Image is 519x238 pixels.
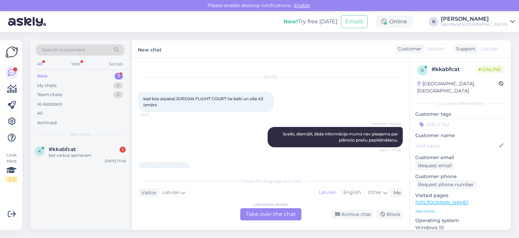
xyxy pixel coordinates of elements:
div: Choose the language and reply [139,178,403,184]
div: [DATE] [139,74,403,80]
div: 2 / 3 [5,176,18,182]
span: bet varbut apmeram [143,167,186,172]
b: New! [283,18,298,25]
div: Request phone number [415,180,476,189]
span: New chats [69,131,91,137]
div: Socials [108,60,124,68]
div: Team chats [37,91,62,98]
div: # kkabfcat [431,65,476,73]
img: Askly Logo [5,46,18,59]
div: My chats [37,82,56,89]
span: k [421,68,424,73]
span: Seen ✓ 17:48 [375,148,401,153]
div: B [429,17,438,26]
div: Online [376,16,413,28]
span: #kkabfcat [49,146,76,152]
div: All [37,110,43,117]
p: Windows 10 [415,224,505,231]
p: Customer email [415,154,505,161]
span: [PERSON_NAME] [372,122,401,127]
div: Customer [395,45,421,52]
div: Request email [415,161,454,170]
a: [PERSON_NAME]Sportland [GEOGRAPHIC_DATA] [441,16,515,27]
div: All [36,60,44,68]
p: Customer phone [415,173,505,180]
div: Take over the chat [240,208,301,220]
div: Customer information [415,101,505,107]
div: Me [391,189,401,196]
span: Enable [292,2,312,8]
span: Latvian [427,45,444,52]
span: 17:47 [141,112,166,117]
div: English [340,188,364,198]
input: Add a tag [415,119,505,129]
div: 0 [113,82,123,89]
span: Latvian [163,189,180,196]
div: 1 [120,147,126,153]
div: Latvian to Latvian [254,201,288,208]
p: Operating system [415,217,505,224]
div: 0 [113,91,123,98]
span: Latvian [481,45,498,52]
input: Add name [416,142,498,150]
p: Customer name [415,132,505,139]
div: Archived [37,120,57,126]
div: 1 [115,73,123,80]
div: Latvian [316,188,340,198]
p: Customer tags [415,111,505,118]
div: [PERSON_NAME] [441,16,508,22]
span: Online [476,66,503,73]
label: New chat [138,44,162,53]
div: Block [376,210,403,219]
p: Visited pages [415,192,505,199]
div: AI Assistant [37,101,62,108]
span: k [38,149,41,154]
a: [URL][DOMAIN_NAME] [415,199,468,205]
div: [DATE] 17:48 [105,158,126,164]
div: Web [70,60,82,68]
div: New [37,73,48,80]
span: Other [368,189,382,195]
div: Try free [DATE]: [283,18,338,26]
span: Search customers [42,46,85,53]
div: bet varbut apmeram [49,152,126,158]
div: Archive chat [331,210,374,219]
div: Visitor [139,189,157,196]
div: [GEOGRAPHIC_DATA], [GEOGRAPHIC_DATA] [417,80,499,94]
div: Support [453,45,475,52]
span: kad būs atpakaļ JORDAN FLIGHT COURT tie balti un zilie 43 izmērs [143,96,264,107]
div: Sportland [GEOGRAPHIC_DATA] [441,22,508,27]
span: Sveiki, diemžēl, šāda informācija mums nav pieejama par plānoto preču papildināšanu. [283,131,399,143]
button: Emails [341,15,368,28]
p: See more ... [415,208,505,214]
div: Look Here [5,152,18,182]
